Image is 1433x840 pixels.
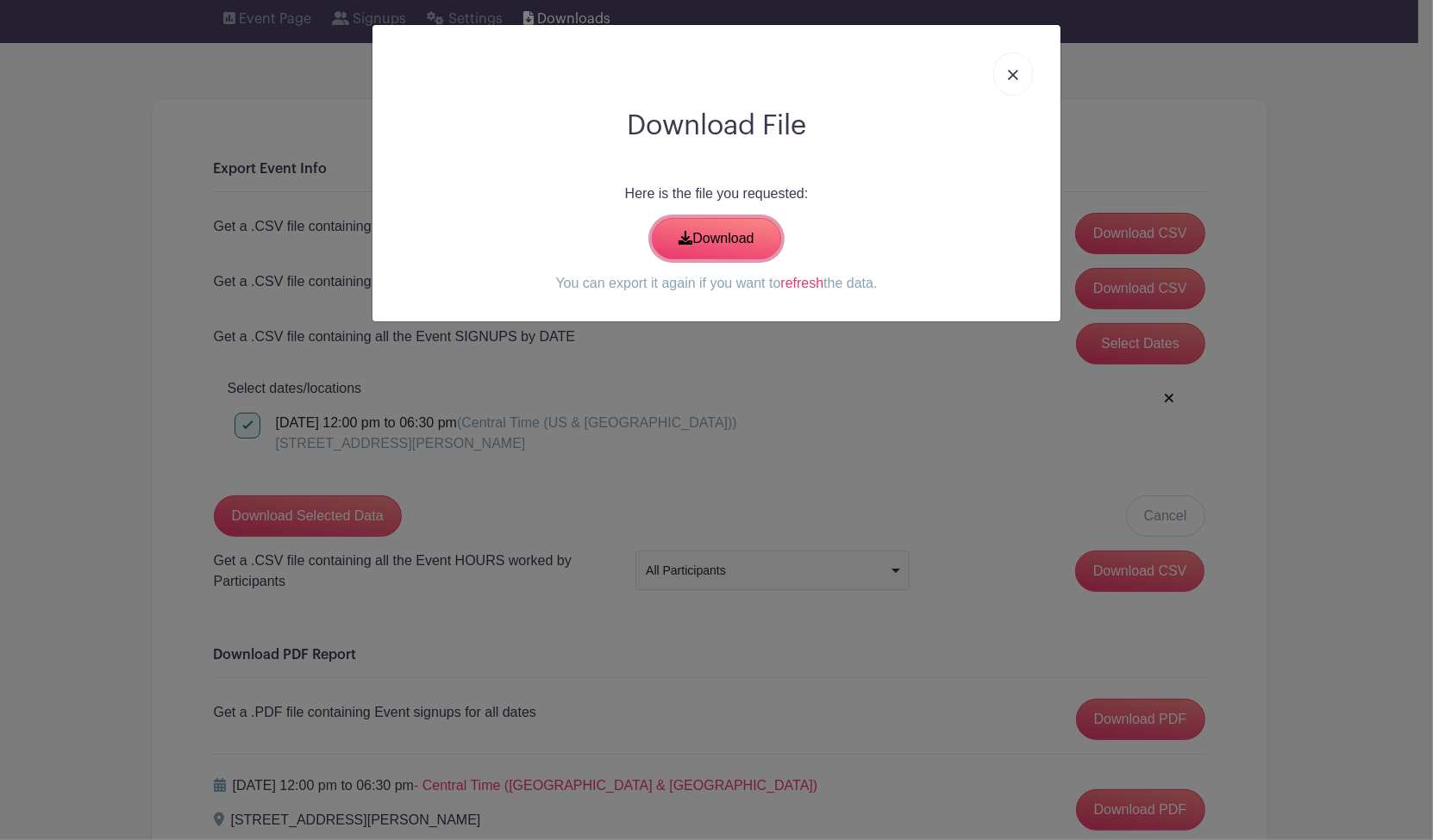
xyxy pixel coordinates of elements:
a: Download [652,218,781,259]
p: You can export it again if you want to the data. [386,273,1047,294]
img: close_button-5f87c8562297e5c2d7936805f587ecaba9071eb48480494691a3f1689db116b3.svg [1008,70,1018,80]
a: refresh [780,276,823,290]
h2: Download File [386,109,1047,142]
p: Here is the file you requested: [386,184,1047,204]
